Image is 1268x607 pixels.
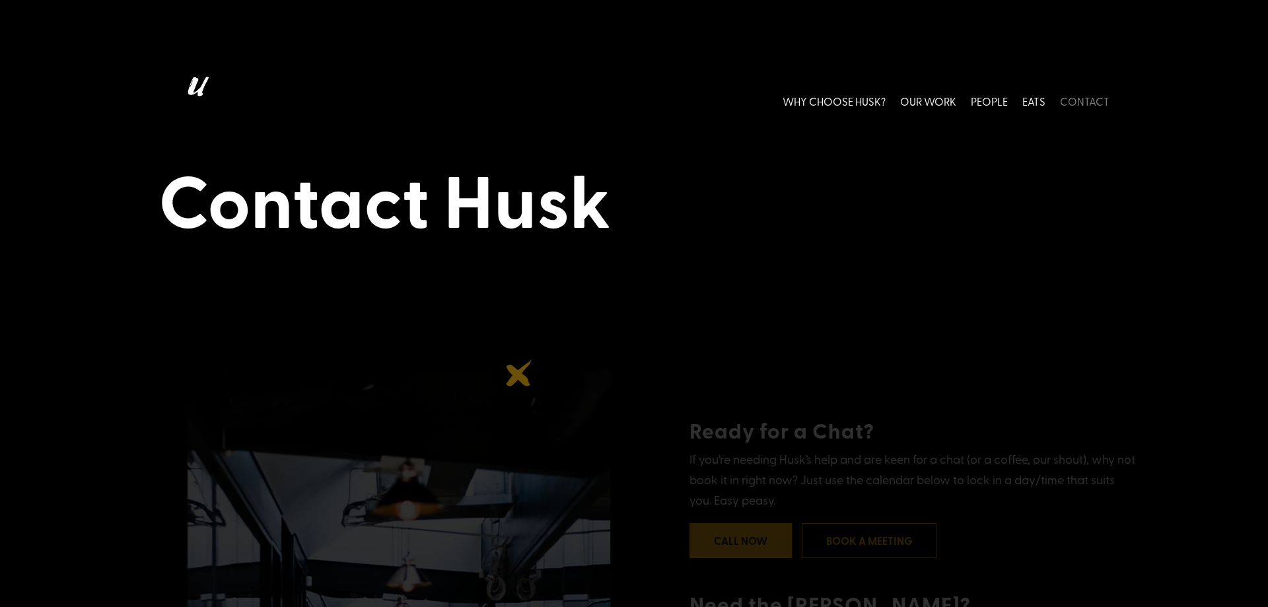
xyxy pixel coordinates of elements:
[1060,71,1109,130] a: CONTACT
[1022,71,1045,130] a: EATS
[660,523,763,558] a: Call Now
[158,71,231,130] img: Husk logo
[660,417,1109,449] h4: Ready for a Chat?
[773,523,907,558] a: Book a meeting
[783,71,886,130] a: WHY CHOOSE HUSK?
[158,156,1109,250] h1: Contact Husk
[971,71,1008,130] a: PEOPLE
[900,71,956,130] a: OUR WORK
[660,449,1109,510] p: If you’re needing Husk’s help and are keen for a chat (or a coffee, our shout), why not book it i...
